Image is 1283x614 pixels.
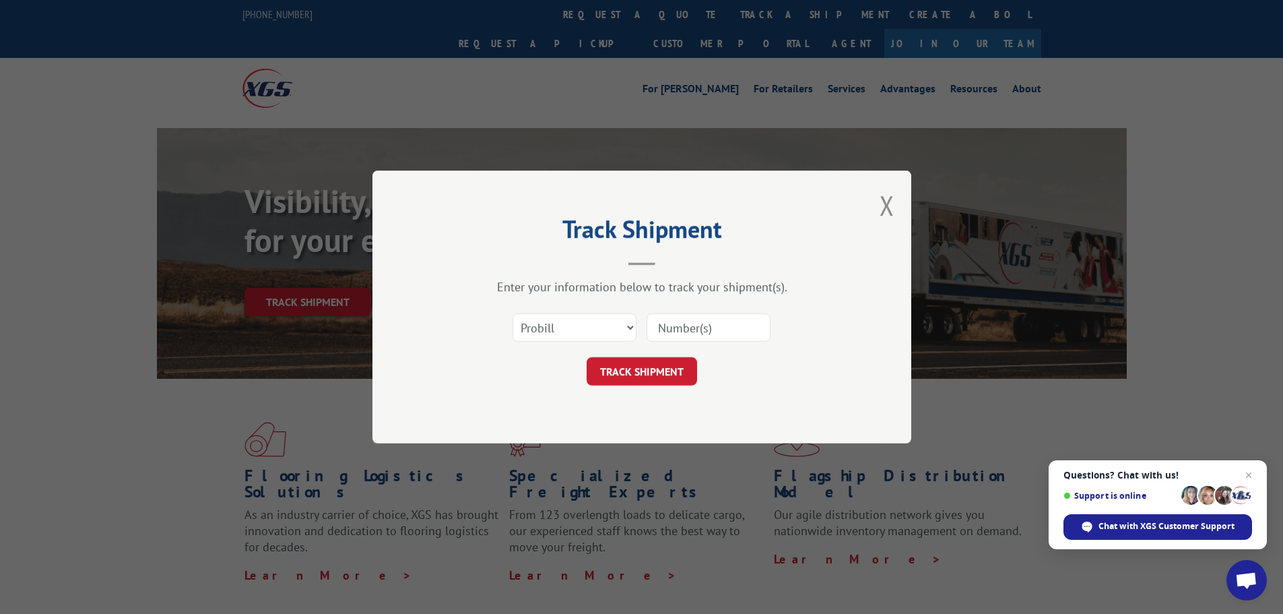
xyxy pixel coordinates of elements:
span: Chat with XGS Customer Support [1098,520,1235,532]
span: Support is online [1063,491,1177,501]
button: Close modal [880,187,894,223]
h2: Track Shipment [440,220,844,245]
div: Enter your information below to track your shipment(s). [440,279,844,295]
span: Chat with XGS Customer Support [1063,514,1252,540]
button: TRACK SHIPMENT [587,357,697,386]
input: Number(s) [647,313,770,342]
span: Questions? Chat with us! [1063,470,1252,481]
a: Open chat [1226,560,1267,601]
